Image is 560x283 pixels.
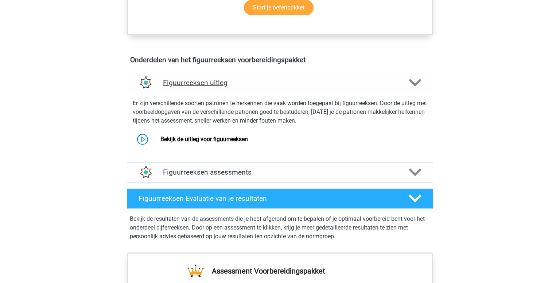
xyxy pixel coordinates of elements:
[136,163,155,182] img: figuurreeksen assessments
[130,215,430,241] p: Bekijk de resultaten van de assessments die je hebt afgerond om te bepalen of je optimaal voorber...
[163,168,397,176] h4: Figuurreeksen assessments
[136,73,155,92] img: figuurreeksen uitleg
[124,73,436,93] a: uitleg Figuurreeksen uitleg
[163,79,397,87] h4: Figuurreeksen uitleg
[160,136,248,143] a: Bekijk de uitleg voor figuurreeksen
[124,162,436,183] a: assessments Figuurreeksen assessments
[124,188,436,209] a: Figuurreeksen Evaluatie van je resultaten
[133,99,427,125] p: Er zijn verschillende soorten patronen te herkennen die vaak worden toegepast bij figuurreeksen. ...
[139,194,397,203] h4: Figuurreeksen Evaluatie van je resultaten
[130,56,430,64] h4: Onderdelen van het figuurreeksen voorbereidingspakket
